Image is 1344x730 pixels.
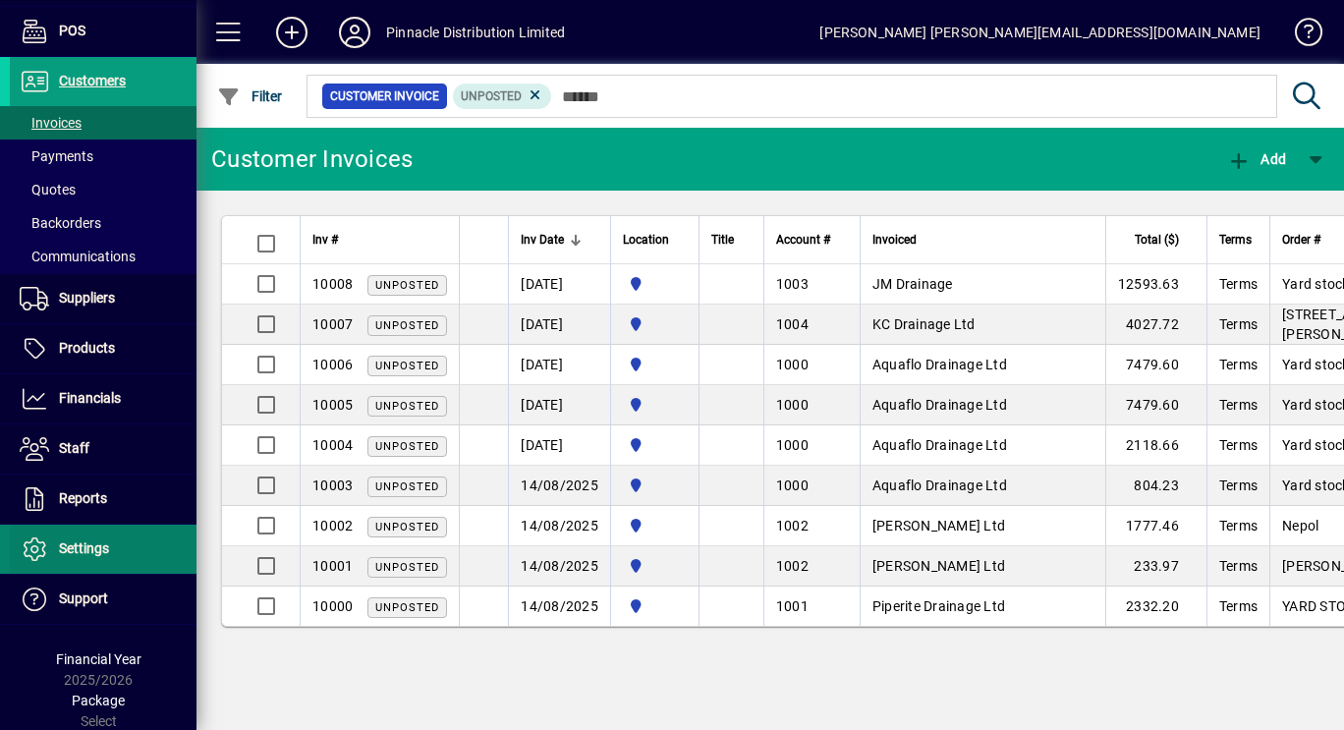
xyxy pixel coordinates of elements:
span: Aquaflo Drainage Ltd [872,437,1007,453]
span: 10004 [312,437,353,453]
span: JM Drainage [872,276,953,292]
span: 1000 [776,357,809,372]
span: Canterbury [623,434,687,456]
span: Canterbury [623,273,687,295]
span: Nepol [1282,518,1318,533]
a: Products [10,324,196,373]
span: 1000 [776,397,809,413]
span: 10008 [312,276,353,292]
span: Unposted [375,601,439,614]
span: Terms [1219,229,1252,251]
div: Pinnacle Distribution Limited [386,17,565,48]
td: [DATE] [508,264,610,305]
span: Unposted [375,561,439,574]
span: Inv Date [521,229,564,251]
span: Canterbury [623,595,687,617]
div: Account # [776,229,848,251]
span: Terms [1219,397,1258,413]
a: Reports [10,475,196,524]
span: Canterbury [623,555,687,577]
div: Customer Invoices [211,143,413,175]
td: 1777.46 [1105,506,1206,546]
div: [PERSON_NAME] [PERSON_NAME][EMAIL_ADDRESS][DOMAIN_NAME] [819,17,1260,48]
a: Staff [10,424,196,474]
span: 1003 [776,276,809,292]
span: Filter [217,88,283,104]
span: Order # [1282,229,1320,251]
button: Add [1222,141,1291,177]
td: 233.97 [1105,546,1206,587]
span: 1001 [776,598,809,614]
span: Canterbury [623,394,687,416]
span: 1000 [776,437,809,453]
span: 1002 [776,518,809,533]
span: 10002 [312,518,353,533]
span: Piperite Drainage Ltd [872,598,1005,614]
span: Terms [1219,477,1258,493]
a: Settings [10,525,196,574]
span: Unposted [375,440,439,453]
span: Payments [20,148,93,164]
span: 1004 [776,316,809,332]
span: Customers [59,73,126,88]
span: Unposted [375,360,439,372]
span: Add [1227,151,1286,167]
td: 7479.60 [1105,385,1206,425]
a: Payments [10,140,196,173]
a: Financials [10,374,196,423]
span: Location [623,229,669,251]
span: Terms [1219,518,1258,533]
span: Invoices [20,115,82,131]
div: Inv # [312,229,447,251]
td: 804.23 [1105,466,1206,506]
span: Unposted [461,89,522,103]
button: Add [260,15,323,50]
button: Profile [323,15,386,50]
td: [DATE] [508,425,610,466]
a: Knowledge Base [1280,4,1319,68]
span: Reports [59,490,107,506]
span: Terms [1219,558,1258,574]
a: Invoices [10,106,196,140]
span: Invoiced [872,229,917,251]
span: Settings [59,540,109,556]
span: Terms [1219,276,1258,292]
div: Total ($) [1118,229,1197,251]
a: Backorders [10,206,196,240]
span: Suppliers [59,290,115,306]
span: Title [711,229,734,251]
span: 10007 [312,316,353,332]
div: Inv Date [521,229,598,251]
span: 1002 [776,558,809,574]
mat-chip: Customer Invoice Status: Unposted [453,84,552,109]
span: Financial Year [56,651,141,667]
a: Communications [10,240,196,273]
span: 1000 [776,477,809,493]
td: 12593.63 [1105,264,1206,305]
span: Communications [20,249,136,264]
button: Filter [212,79,288,114]
td: 14/08/2025 [508,546,610,587]
span: 10006 [312,357,353,372]
span: Unposted [375,279,439,292]
span: POS [59,23,85,38]
td: [DATE] [508,385,610,425]
span: Aquaflo Drainage Ltd [872,477,1007,493]
td: 14/08/2025 [508,466,610,506]
span: Unposted [375,319,439,332]
td: [DATE] [508,305,610,345]
span: Total ($) [1135,229,1179,251]
td: 4027.72 [1105,305,1206,345]
span: Products [59,340,115,356]
span: Customer Invoice [330,86,439,106]
span: Canterbury [623,515,687,536]
td: [DATE] [508,345,610,385]
a: Quotes [10,173,196,206]
span: KC Drainage Ltd [872,316,976,332]
span: Terms [1219,437,1258,453]
span: Staff [59,440,89,456]
span: Unposted [375,480,439,493]
span: Support [59,590,108,606]
span: Canterbury [623,354,687,375]
td: 14/08/2025 [508,506,610,546]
